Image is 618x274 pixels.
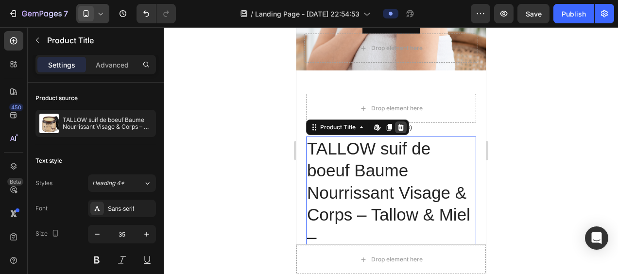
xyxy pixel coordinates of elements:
button: Publish [553,4,594,23]
button: 7 [4,4,72,23]
span: / [251,9,253,19]
div: Product source [35,94,78,103]
div: Beta [7,178,23,186]
div: Font [35,204,48,213]
button: Save [517,4,549,23]
span: Save [526,10,542,18]
p: Advanced [96,60,129,70]
p: 7 [64,8,68,19]
button: Heading 4* [88,174,156,192]
div: Publish [562,9,586,19]
div: Undo/Redo [137,4,176,23]
h1: TALLOW suif de boeuf Baume Nourrissant Visage & Corps – Tallow & Miel – [GEOGRAPHIC_DATA] (Copie) [10,109,180,266]
div: Text style [35,156,62,165]
span: Landing Page - [DATE] 22:54:53 [255,9,360,19]
div: Product Title [22,96,61,104]
p: TALLOW suif de boeuf Baume Nourrissant Visage & Corps – Tallow & Miel – [GEOGRAPHIC_DATA] (Copie) [63,117,152,130]
div: Styles [35,179,52,188]
span: Heading 4* [92,179,124,188]
iframe: Design area [296,27,486,274]
div: Size [35,227,61,240]
p: Product Title [47,34,152,46]
img: product feature img [39,114,59,133]
div: Open Intercom Messenger [585,226,608,250]
p: Settings [48,60,75,70]
div: 450 [9,103,23,111]
div: Sans-serif [108,205,154,213]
